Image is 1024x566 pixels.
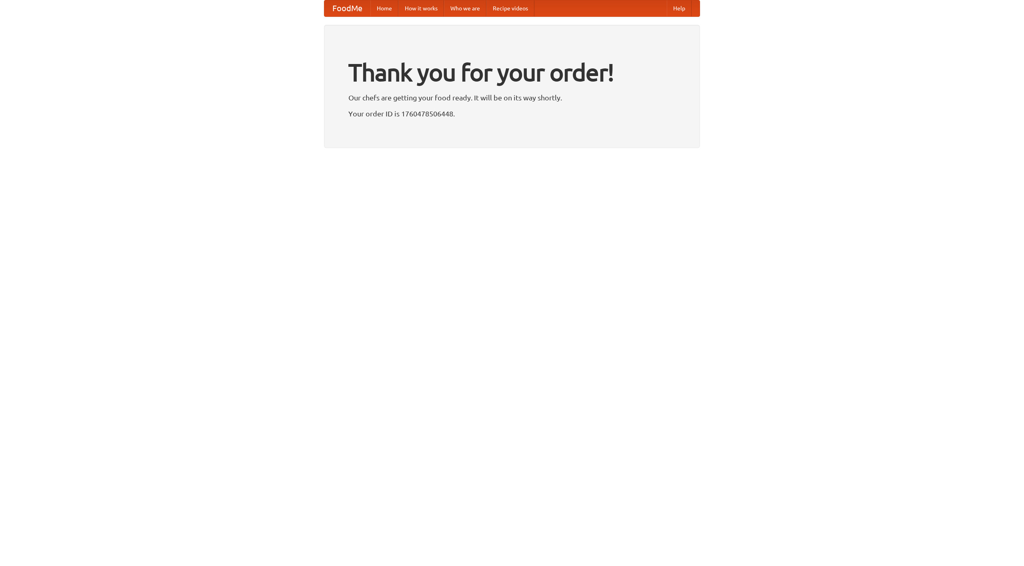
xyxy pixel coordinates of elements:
a: FoodMe [324,0,370,16]
a: Recipe videos [486,0,534,16]
a: Help [667,0,692,16]
a: How it works [398,0,444,16]
a: Home [370,0,398,16]
h1: Thank you for your order! [348,53,676,92]
a: Who we are [444,0,486,16]
p: Your order ID is 1760478506448. [348,108,676,120]
p: Our chefs are getting your food ready. It will be on its way shortly. [348,92,676,104]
